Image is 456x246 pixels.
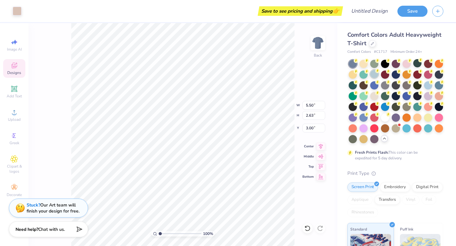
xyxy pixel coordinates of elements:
[7,192,22,197] span: Decorate
[375,195,400,205] div: Transfers
[347,170,443,177] div: Print Type
[203,231,213,237] span: 100 %
[355,150,389,155] strong: Fresh Prints Flash:
[259,6,341,16] div: Save to see pricing and shipping
[8,117,21,122] span: Upload
[347,195,373,205] div: Applique
[374,49,387,55] span: # C1717
[302,144,314,149] span: Center
[302,154,314,159] span: Middle
[347,208,378,217] div: Rhinestones
[347,49,371,55] span: Comfort Colors
[400,226,413,232] span: Puff Ink
[355,150,433,161] div: This color can be expedited for 5 day delivery.
[412,182,443,192] div: Digital Print
[421,195,436,205] div: Foil
[9,140,19,145] span: Greek
[332,7,339,15] span: 👉
[27,202,79,214] div: Our Art team will finish your design for free.
[350,226,367,232] span: Standard
[302,175,314,179] span: Bottom
[314,52,322,58] div: Back
[302,164,314,169] span: Top
[7,70,21,75] span: Designs
[7,94,22,99] span: Add Text
[390,49,422,55] span: Minimum Order: 24 +
[7,47,22,52] span: Image AI
[38,226,65,232] span: Chat with us.
[380,182,410,192] div: Embroidery
[347,31,441,47] span: Comfort Colors Adult Heavyweight T-Shirt
[347,182,378,192] div: Screen Print
[397,6,427,17] button: Save
[3,164,25,174] span: Clipart & logos
[16,226,38,232] strong: Need help?
[312,37,324,49] img: Back
[346,5,393,17] input: Untitled Design
[27,202,40,208] strong: Stuck?
[402,195,420,205] div: Vinyl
